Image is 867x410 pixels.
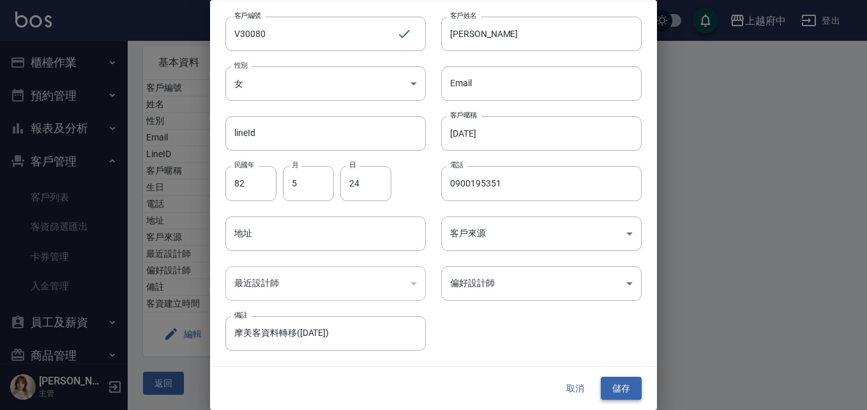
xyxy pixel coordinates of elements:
button: 儲存 [601,377,642,400]
label: 月 [292,160,298,170]
label: 日 [349,160,356,170]
label: 備註 [234,310,248,320]
label: 民國年 [234,160,254,170]
button: 取消 [555,377,596,400]
label: 性別 [234,61,248,70]
label: 客戶編號 [234,11,261,20]
div: 女 [225,66,426,101]
label: 客戶暱稱 [450,110,477,120]
label: 電話 [450,160,464,170]
label: 客戶姓名 [450,11,477,20]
